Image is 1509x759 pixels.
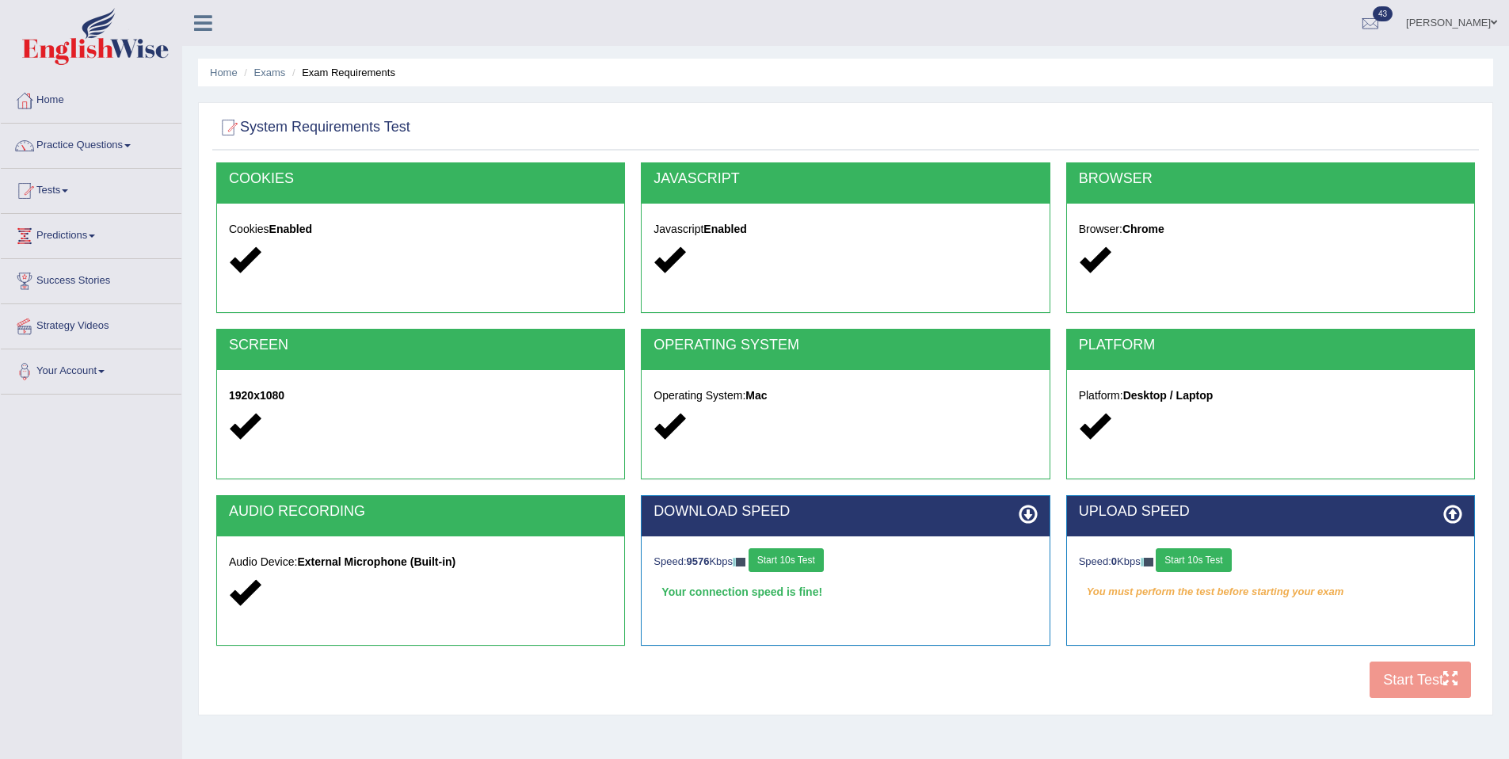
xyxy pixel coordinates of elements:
h2: JAVASCRIPT [654,171,1037,187]
h5: Browser: [1079,223,1462,235]
div: Speed: Kbps [1079,548,1462,576]
div: Speed: Kbps [654,548,1037,576]
h2: OPERATING SYSTEM [654,338,1037,353]
div: Your connection speed is fine! [654,580,1037,604]
img: ajax-loader-fb-connection.gif [733,558,745,566]
h5: Cookies [229,223,612,235]
h5: Javascript [654,223,1037,235]
em: You must perform the test before starting your exam [1079,580,1462,604]
strong: Mac [745,389,767,402]
img: ajax-loader-fb-connection.gif [1141,558,1153,566]
strong: Chrome [1122,223,1164,235]
a: Exams [254,67,286,78]
h2: BROWSER [1079,171,1462,187]
strong: 9576 [687,555,710,567]
h5: Operating System: [654,390,1037,402]
strong: Desktop / Laptop [1123,389,1214,402]
a: Your Account [1,349,181,389]
h2: UPLOAD SPEED [1079,504,1462,520]
h2: COOKIES [229,171,612,187]
li: Exam Requirements [288,65,395,80]
h2: AUDIO RECORDING [229,504,612,520]
h2: DOWNLOAD SPEED [654,504,1037,520]
strong: External Microphone (Built-in) [297,555,455,568]
button: Start 10s Test [749,548,824,572]
a: Home [1,78,181,118]
a: Home [210,67,238,78]
a: Tests [1,169,181,208]
h2: SCREEN [229,338,612,353]
strong: Enabled [269,223,312,235]
a: Success Stories [1,259,181,299]
strong: 0 [1111,555,1117,567]
span: 43 [1373,6,1393,21]
h5: Platform: [1079,390,1462,402]
button: Start 10s Test [1156,548,1231,572]
a: Predictions [1,214,181,254]
h2: PLATFORM [1079,338,1462,353]
h5: Audio Device: [229,556,612,568]
strong: Enabled [703,223,746,235]
h2: System Requirements Test [216,116,410,139]
a: Practice Questions [1,124,181,163]
strong: 1920x1080 [229,389,284,402]
a: Strategy Videos [1,304,181,344]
